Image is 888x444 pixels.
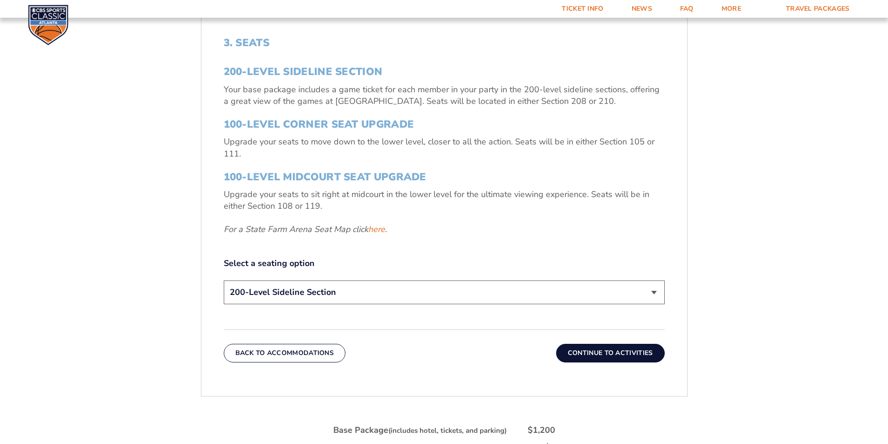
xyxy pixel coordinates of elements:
[224,224,387,235] em: For a State Farm Arena Seat Map click .
[224,84,665,107] p: Your base package includes a game ticket for each member in your party in the 200-level sideline ...
[556,344,665,362] button: Continue To Activities
[224,118,665,130] h3: 100-Level Corner Seat Upgrade
[224,136,665,159] p: Upgrade your seats to move down to the lower level, closer to all the action. Seats will be in ei...
[28,5,69,45] img: CBS Sports Classic
[528,424,555,436] div: $1,200
[368,224,385,235] a: here
[388,426,507,435] small: (includes hotel, tickets, and parking)
[224,258,665,269] label: Select a seating option
[224,171,665,183] h3: 100-Level Midcourt Seat Upgrade
[224,189,665,212] p: Upgrade your seats to sit right at midcourt in the lower level for the ultimate viewing experienc...
[333,424,507,436] div: Base Package
[224,344,346,362] button: Back To Accommodations
[224,37,665,49] h2: 3. Seats
[224,66,665,78] h3: 200-Level Sideline Section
